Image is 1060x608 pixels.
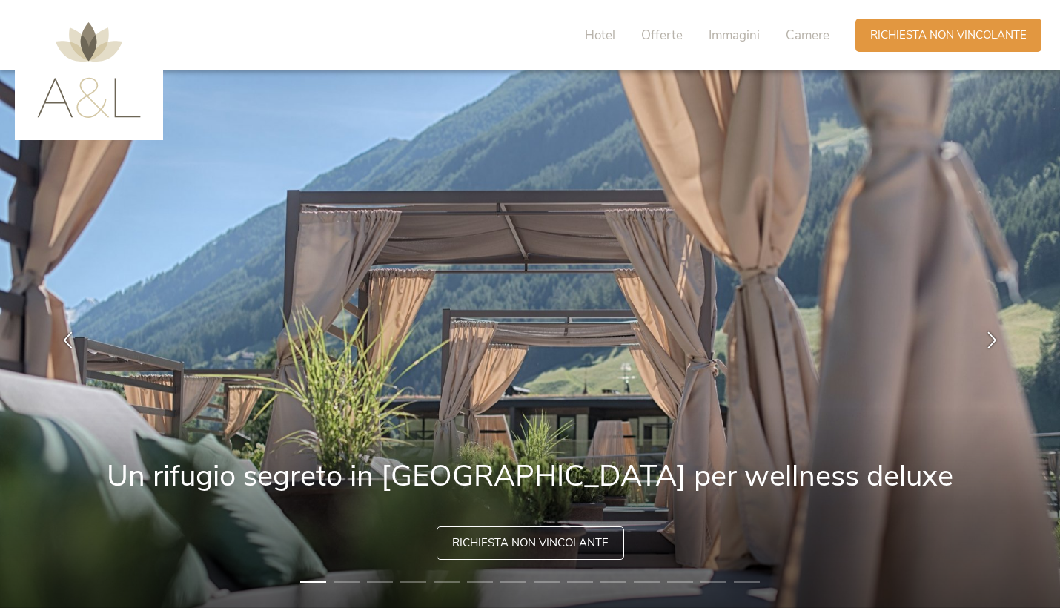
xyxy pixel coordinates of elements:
[585,27,615,44] span: Hotel
[452,535,609,551] span: Richiesta non vincolante
[641,27,683,44] span: Offerte
[709,27,760,44] span: Immagini
[37,22,141,118] img: AMONTI & LUNARIS Wellnessresort
[870,27,1027,43] span: Richiesta non vincolante
[786,27,829,44] span: Camere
